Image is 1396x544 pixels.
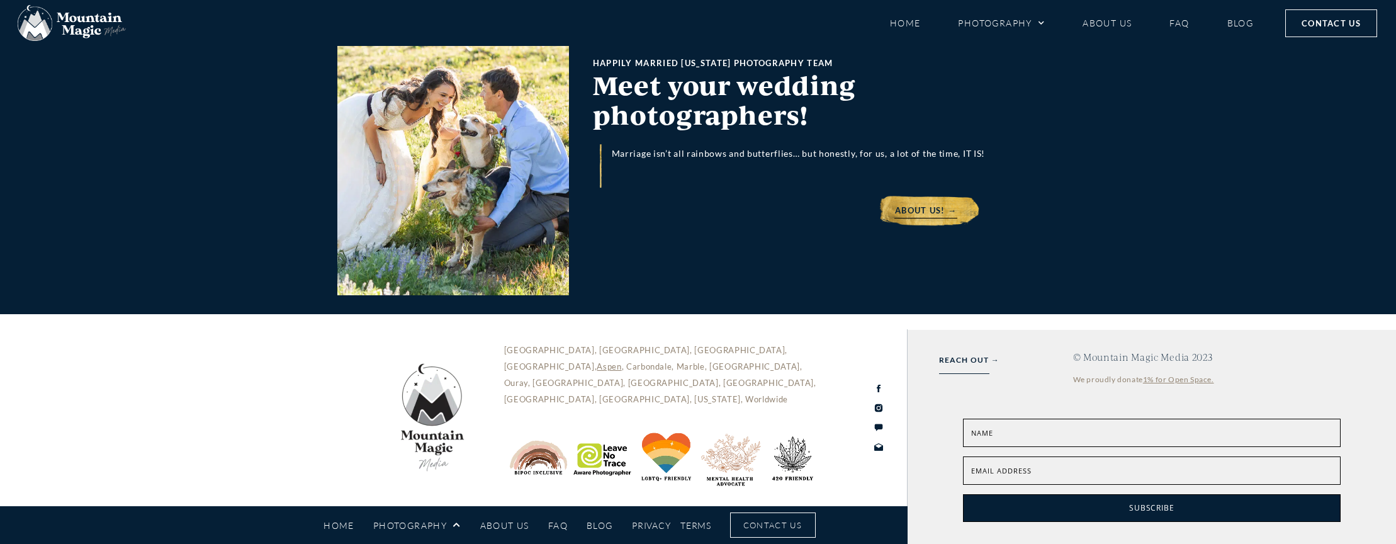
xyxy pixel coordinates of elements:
button: Subscribe [963,494,1341,523]
nav: Menu [324,514,613,536]
p: Marriage isn’t all rainbows and butterflies… but honestly, for us, a lot of the time, IT IS! [612,145,1096,162]
a: about us! → [872,194,980,227]
span: me [982,428,993,438]
a: Aspen [597,361,621,371]
a: Contact Us [1285,9,1377,37]
a: Privacy [632,518,670,533]
p: [GEOGRAPHIC_DATA], [GEOGRAPHIC_DATA], [GEOGRAPHIC_DATA], [GEOGRAPHIC_DATA], , Carbondale, Marble,... [504,342,828,407]
a: Terms [680,518,711,533]
a: About Us [480,514,529,536]
a: Blog [587,514,613,536]
div: We proudly donate [1073,372,1365,387]
h4: © Mountain Magic Media 2023 [1073,352,1365,363]
span: ddress [1002,466,1032,475]
span: Subscribe [1129,502,1174,513]
h1: HAPPILY MARRIED [US_STATE] PHOTOGRAPHY TEAM [593,56,1076,71]
span: Email a [971,466,1002,475]
a: Photography [373,514,461,536]
a: About Us [1083,12,1132,34]
span: Na [971,428,982,438]
h2: Meet your wedding photographers! [593,71,1076,130]
img: Mountain Magic Media photography logo Crested Butte Photographer [18,5,126,42]
a: FAQ [1169,12,1189,34]
span: Contact Us [743,518,802,532]
a: Photography [958,12,1045,34]
a: Blog [1227,12,1254,34]
a: REACH OUT → [939,353,999,367]
span: Contact Us [1302,16,1361,30]
span: about us! → [895,203,957,218]
nav: Menu [890,12,1254,34]
a: Home [890,12,921,34]
a: 1% for Open Space. [1143,375,1214,384]
a: Contact Us [730,513,816,538]
a: FAQ [548,514,568,536]
a: Home [324,514,354,536]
